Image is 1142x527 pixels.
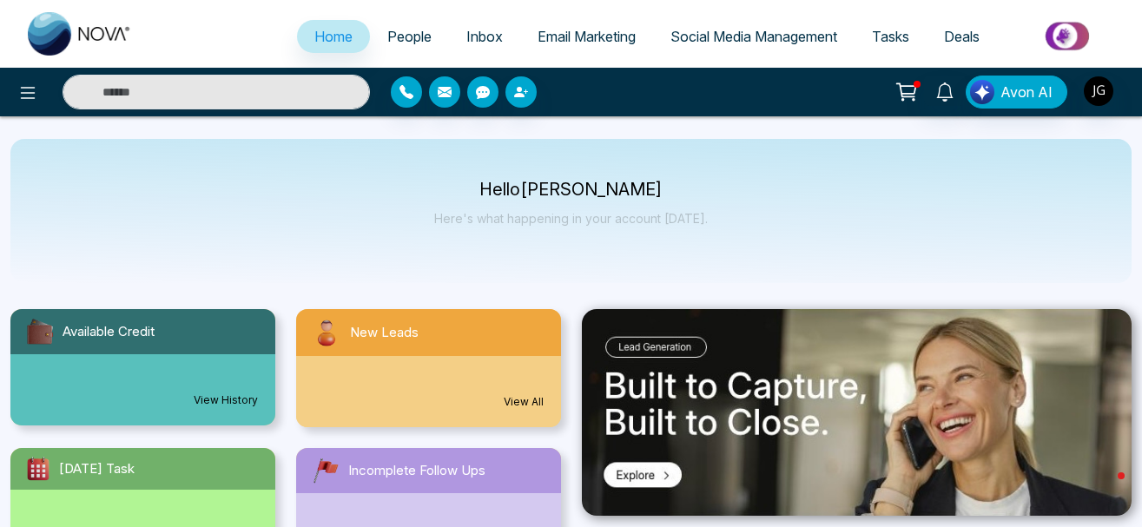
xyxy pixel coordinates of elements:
img: Market-place.gif [1006,16,1132,56]
a: View All [504,394,544,410]
iframe: Intercom live chat [1083,468,1125,510]
span: Available Credit [63,322,155,342]
img: User Avatar [1084,76,1113,106]
span: Tasks [872,28,909,45]
img: todayTask.svg [24,455,52,483]
a: People [370,20,449,53]
a: New LeadsView All [286,309,571,427]
span: New Leads [350,323,419,343]
span: Inbox [466,28,503,45]
p: Hello [PERSON_NAME] [434,182,708,197]
img: newLeads.svg [310,316,343,349]
p: Here's what happening in your account [DATE]. [434,211,708,226]
span: People [387,28,432,45]
a: Email Marketing [520,20,653,53]
span: Home [314,28,353,45]
span: Deals [944,28,980,45]
button: Avon AI [966,76,1067,109]
a: Deals [927,20,997,53]
img: . [582,309,1132,516]
img: Nova CRM Logo [28,12,132,56]
span: Social Media Management [670,28,837,45]
a: Inbox [449,20,520,53]
img: Lead Flow [970,80,994,104]
a: Tasks [855,20,927,53]
span: [DATE] Task [59,459,135,479]
span: Incomplete Follow Ups [348,461,485,481]
img: followUps.svg [310,455,341,486]
span: Avon AI [1000,82,1053,102]
a: Home [297,20,370,53]
a: Social Media Management [653,20,855,53]
img: availableCredit.svg [24,316,56,347]
span: Email Marketing [538,28,636,45]
a: View History [194,392,258,408]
